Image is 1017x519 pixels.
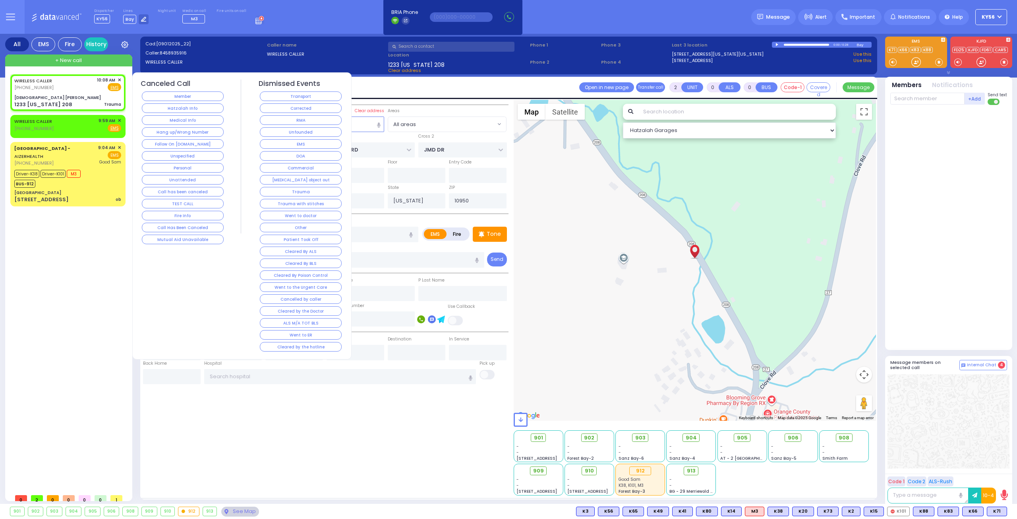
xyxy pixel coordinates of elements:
span: Notifications [898,14,930,21]
span: [PHONE_NUMBER] [14,160,54,166]
span: Clear address [388,67,421,74]
label: Areas [388,108,400,114]
span: BUS-912 [14,180,35,188]
span: Forest Bay-3 [619,488,645,494]
div: 909 [142,507,157,516]
div: Bay [857,42,872,48]
label: Hospital [204,360,222,367]
span: 901 [534,434,543,442]
span: 2 [31,495,43,501]
span: - [516,449,519,455]
div: 902 [28,507,43,516]
div: 905 [85,507,100,516]
button: Code-1 [781,82,804,92]
span: BG - 29 Merriewold S. [669,488,714,494]
label: EMS [424,229,447,239]
h4: Dismissed Events [259,80,320,88]
a: Use this [853,57,872,64]
span: 908 [839,434,849,442]
div: BLS [721,507,742,516]
div: BLS [598,507,619,516]
div: 912 [629,467,651,475]
div: See map [221,507,259,517]
span: [STREET_ADDRESS] [516,455,557,461]
div: K38 [768,507,789,516]
label: Night unit [158,9,176,14]
div: 901 [10,507,24,516]
div: 0:00 [833,40,840,49]
button: Mutual Aid Unavailable [142,235,224,244]
button: Drag Pegman onto the map to open Street View [856,395,872,411]
label: Caller name [267,42,386,49]
div: 904 [66,507,81,516]
div: K15 [864,507,884,516]
span: - [822,449,825,455]
div: K83 [938,507,959,516]
span: 902 [584,434,594,442]
div: 908 [123,507,138,516]
div: BLS [768,507,789,516]
span: Phone 1 [530,42,598,49]
span: 0 [95,495,106,501]
button: Went to the Urgent Care [260,282,342,292]
label: Turn off text [988,98,1000,106]
button: Went to doctor [260,211,342,220]
span: 0 [79,495,91,501]
span: [PHONE_NUMBER] [14,125,54,132]
button: Toggle fullscreen view [856,104,872,120]
span: 9:59 AM [99,118,115,124]
div: K65 [623,507,644,516]
a: Open in new page [579,82,634,92]
div: BLS [647,507,669,516]
span: - [516,482,519,488]
img: Logo [31,12,84,22]
button: [MEDICAL_DATA] object out [260,175,342,185]
span: 0 [15,495,27,501]
div: K71 [987,507,1007,516]
button: Unfounded [260,127,342,137]
div: K80 [696,507,718,516]
div: 0:28 [842,40,849,49]
button: Patient Took Off [260,235,342,244]
button: Unattended [142,175,224,185]
img: red-radio-icon.svg [891,509,895,513]
div: 903 [47,507,62,516]
span: 903 [635,434,646,442]
div: 912 [178,507,199,516]
label: In Service [449,336,469,342]
span: KY56 [94,14,110,23]
div: K101 [887,507,910,516]
a: FD61 [980,47,992,53]
span: M3 [67,170,81,178]
div: M3 [745,507,764,516]
button: ALS-Rush [928,476,953,486]
span: 10:08 AM [97,77,115,83]
span: [09012025_22] [156,41,191,47]
a: [STREET_ADDRESS][US_STATE][US_STATE] [672,51,764,58]
div: [GEOGRAPHIC_DATA] [14,190,61,196]
button: Personal [142,163,224,173]
span: All areas [388,117,495,131]
span: Important [850,14,875,21]
div: K14 [721,507,742,516]
button: Covered [806,82,830,92]
div: BLS [696,507,718,516]
button: +Add [965,93,985,105]
a: History [84,37,108,51]
span: - [720,449,723,455]
button: Unspecified [142,151,224,161]
span: ✕ [118,144,121,151]
label: Fire units on call [217,9,246,14]
label: Floor [388,159,397,165]
button: Trauma with stitches [260,199,342,208]
button: Cleared By ALS [260,247,342,256]
span: All areas [393,121,416,128]
label: KJFD [950,39,1012,45]
button: DOA [260,151,342,161]
div: EMS [31,37,55,51]
span: All areas [388,117,507,132]
input: Search location [638,104,836,120]
span: - [619,449,621,455]
a: [STREET_ADDRESS] [672,57,713,64]
div: All [5,37,29,51]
